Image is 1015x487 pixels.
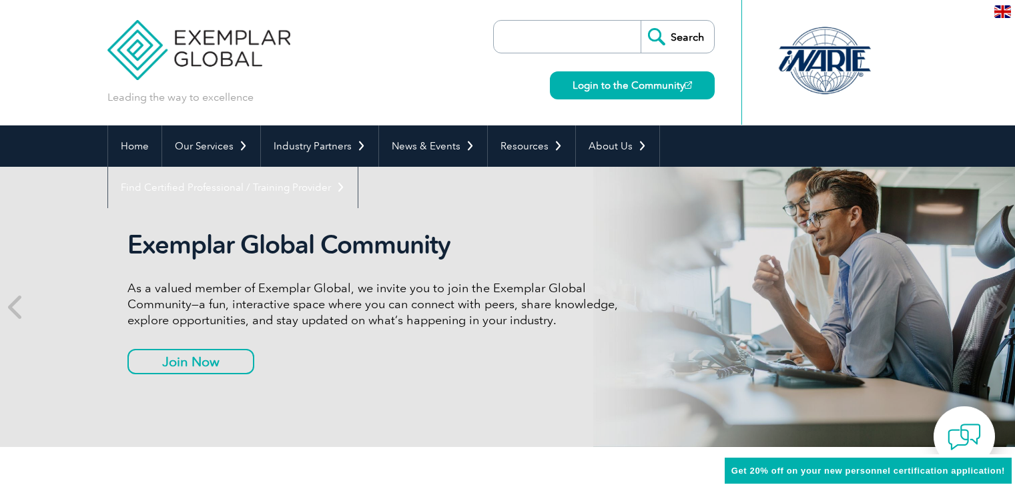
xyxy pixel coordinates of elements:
[162,125,260,167] a: Our Services
[127,349,254,374] a: Join Now
[261,125,378,167] a: Industry Partners
[108,125,161,167] a: Home
[948,420,981,454] img: contact-chat.png
[731,466,1005,476] span: Get 20% off on your new personnel certification application!
[107,90,254,105] p: Leading the way to excellence
[108,167,358,208] a: Find Certified Professional / Training Provider
[127,280,628,328] p: As a valued member of Exemplar Global, we invite you to join the Exemplar Global Community—a fun,...
[685,81,692,89] img: open_square.png
[127,229,628,260] h2: Exemplar Global Community
[488,125,575,167] a: Resources
[641,21,714,53] input: Search
[576,125,659,167] a: About Us
[550,71,715,99] a: Login to the Community
[994,5,1011,18] img: en
[379,125,487,167] a: News & Events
